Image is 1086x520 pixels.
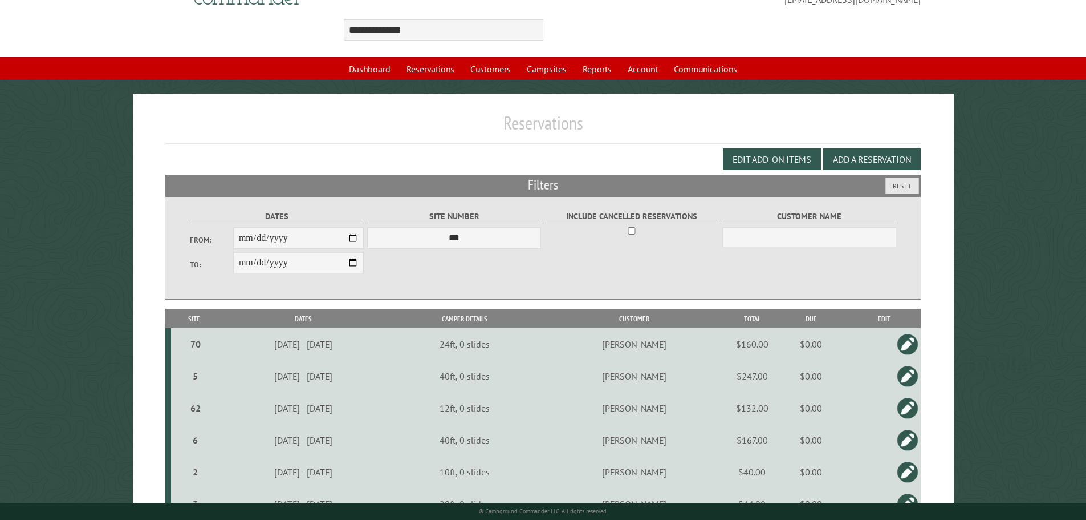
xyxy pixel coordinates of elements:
[367,210,541,223] label: Site Number
[520,58,573,80] a: Campsites
[729,328,775,360] td: $160.00
[463,58,518,80] a: Customers
[539,392,729,424] td: [PERSON_NAME]
[389,424,539,456] td: 40ft, 0 slides
[219,402,388,414] div: [DATE] - [DATE]
[479,507,608,515] small: © Campground Commander LLC. All rights reserved.
[885,178,919,194] button: Reset
[775,392,847,424] td: $0.00
[823,148,921,170] button: Add a Reservation
[217,309,389,329] th: Dates
[389,456,539,488] td: 10ft, 0 slides
[729,392,775,424] td: $132.00
[176,402,215,414] div: 62
[539,360,729,392] td: [PERSON_NAME]
[847,309,921,329] th: Edit
[729,424,775,456] td: $167.00
[219,370,388,382] div: [DATE] - [DATE]
[342,58,397,80] a: Dashboard
[729,360,775,392] td: $247.00
[722,210,896,223] label: Customer Name
[389,360,539,392] td: 40ft, 0 slides
[729,456,775,488] td: $40.00
[176,370,215,382] div: 5
[219,498,388,510] div: [DATE] - [DATE]
[389,392,539,424] td: 12ft, 0 slides
[389,309,539,329] th: Camper Details
[190,235,233,245] label: From:
[723,148,821,170] button: Edit Add-on Items
[729,309,775,329] th: Total
[539,424,729,456] td: [PERSON_NAME]
[545,210,719,223] label: Include Cancelled Reservations
[775,360,847,392] td: $0.00
[219,434,388,446] div: [DATE] - [DATE]
[539,456,729,488] td: [PERSON_NAME]
[621,58,665,80] a: Account
[176,434,215,446] div: 6
[400,58,461,80] a: Reservations
[775,309,847,329] th: Due
[176,338,215,350] div: 70
[176,466,215,478] div: 2
[775,328,847,360] td: $0.00
[539,328,729,360] td: [PERSON_NAME]
[219,466,388,478] div: [DATE] - [DATE]
[667,58,744,80] a: Communications
[165,112,921,143] h1: Reservations
[176,498,215,510] div: 3
[165,175,921,196] h2: Filters
[389,328,539,360] td: 24ft, 0 slides
[190,259,233,270] label: To:
[775,424,847,456] td: $0.00
[171,309,217,329] th: Site
[775,456,847,488] td: $0.00
[219,338,388,350] div: [DATE] - [DATE]
[539,309,729,329] th: Customer
[190,210,364,223] label: Dates
[576,58,619,80] a: Reports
